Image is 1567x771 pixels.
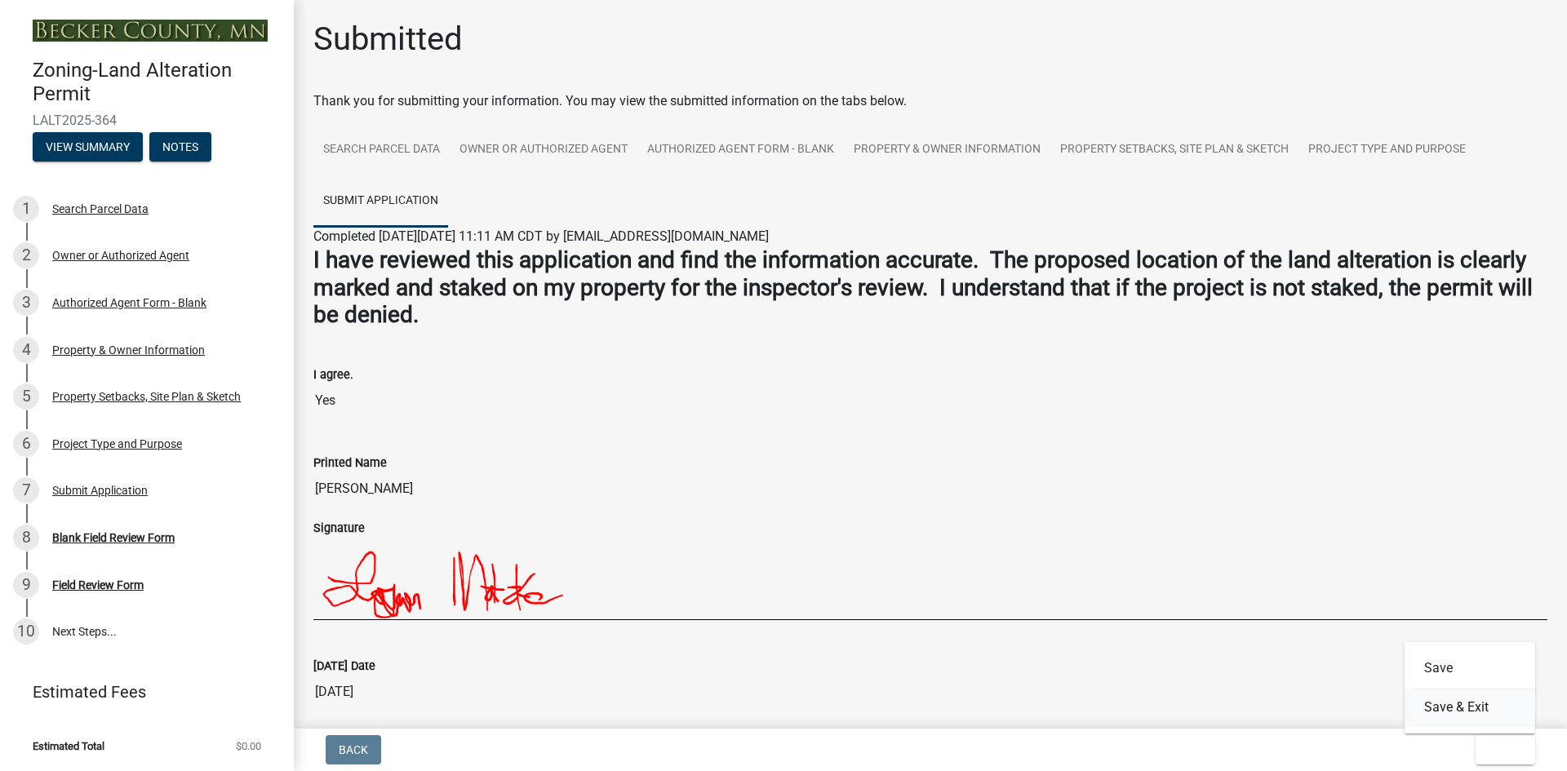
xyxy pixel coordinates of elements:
div: Property Setbacks, Site Plan & Sketch [52,391,241,402]
a: Estimated Fees [13,676,268,708]
wm-modal-confirm: Summary [33,141,143,154]
button: Back [326,735,381,764]
button: Exit [1476,735,1535,764]
label: I agree. [313,370,353,381]
label: [DATE] Date [313,661,375,672]
button: Save [1405,649,1535,688]
span: LALT2025-364 [33,113,261,128]
a: Submit Application [313,175,448,228]
div: Blank Field Review Form [52,532,175,543]
div: 2 [13,242,39,268]
a: Property Setbacks, Site Plan & Sketch [1050,124,1298,176]
div: Search Parcel Data [52,203,149,215]
img: Becker County, Minnesota [33,20,268,42]
span: Exit [1489,743,1512,756]
div: 10 [13,618,39,645]
div: 7 [13,477,39,503]
a: Project Type and Purpose [1298,124,1476,176]
span: Estimated Total [33,741,104,751]
div: 4 [13,337,39,363]
span: $0.00 [236,741,261,751]
span: Completed [DATE][DATE] 11:11 AM CDT by [EMAIL_ADDRESS][DOMAIN_NAME] [313,228,769,244]
div: Field Review Form [52,579,144,591]
a: Authorized Agent Form - Blank [637,124,844,176]
div: Submit Application [52,485,148,496]
div: 6 [13,431,39,457]
div: Owner or Authorized Agent [52,250,189,261]
img: J0a5nZdVEQAAAAASUVORK5CYII= [313,538,1156,619]
a: Owner or Authorized Agent [450,124,637,176]
div: Thank you for submitting your information. You may view the submitted information on the tabs below. [313,91,1547,111]
a: Search Parcel Data [313,124,450,176]
div: 8 [13,525,39,551]
strong: I have reviewed this application and find the information accurate. The proposed location of the ... [313,246,1533,328]
span: Back [339,743,368,756]
button: Notes [149,132,211,162]
div: Exit [1405,642,1535,733]
div: 9 [13,572,39,598]
div: Authorized Agent Form - Blank [52,297,206,308]
h4: Zoning-Land Alteration Permit [33,59,281,106]
label: Printed Name [313,458,387,469]
div: Project Type and Purpose [52,438,182,450]
button: Save & Exit [1405,688,1535,727]
div: 1 [13,196,39,222]
h1: Submitted [313,20,463,59]
label: Signature [313,523,365,534]
div: 5 [13,383,39,410]
div: 3 [13,290,39,316]
button: View Summary [33,132,143,162]
div: Property & Owner Information [52,344,205,356]
wm-modal-confirm: Notes [149,141,211,154]
a: Property & Owner Information [844,124,1050,176]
